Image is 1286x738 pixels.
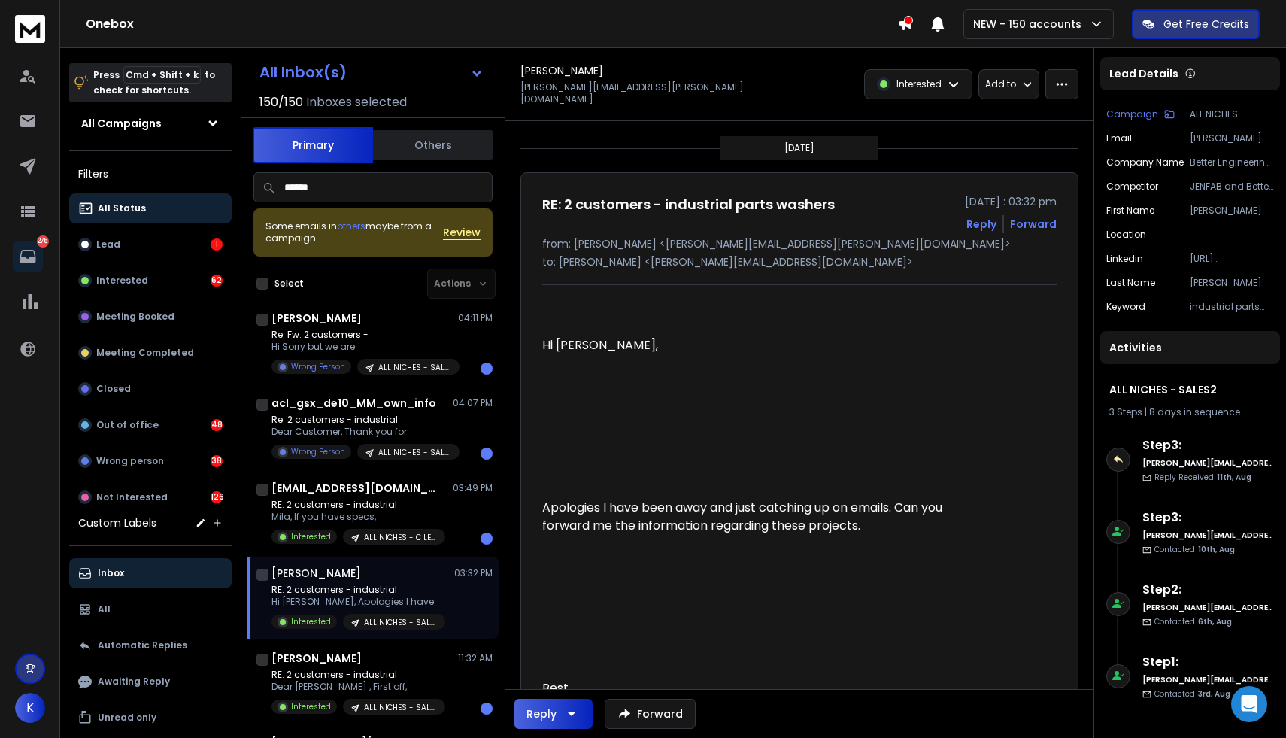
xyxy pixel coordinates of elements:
button: Meeting Completed [69,338,232,368]
h1: [PERSON_NAME] [271,651,362,666]
p: JENFAB and Better Engineering Manufacturing [1190,181,1274,193]
h1: [PERSON_NAME] [271,566,361,581]
p: RE: 2 customers - industrial [271,499,445,511]
p: Unread only [98,712,156,724]
p: 03:49 PM [453,482,493,494]
a: 275 [13,241,43,272]
p: to: [PERSON_NAME] <[PERSON_NAME][EMAIL_ADDRESS][DOMAIN_NAME]> [542,254,1057,269]
button: All Inbox(s) [247,57,496,87]
p: First Name [1106,205,1154,217]
p: industrial parts washers [1190,301,1274,313]
p: [PERSON_NAME] [1190,277,1274,289]
div: 38 [211,455,223,467]
div: Reply [526,706,557,721]
p: Mila, If you have specs, [271,511,445,523]
h6: [PERSON_NAME][EMAIL_ADDRESS][DOMAIN_NAME] [1142,457,1274,469]
div: Some emails in maybe from a campaign [265,220,443,244]
p: Meeting Completed [96,347,194,359]
span: 3 Steps [1109,405,1142,418]
button: Reply [514,699,593,729]
p: Not Interested [96,491,168,503]
button: Inbox [69,558,232,588]
p: NEW - 150 accounts [973,17,1087,32]
h6: [PERSON_NAME][EMAIL_ADDRESS][DOMAIN_NAME] [1142,674,1274,685]
p: Interested [896,78,942,90]
p: Wrong Person [291,446,345,457]
p: RE: 2 customers - industrial [271,584,445,596]
p: Interested [291,701,331,712]
p: Reply Received [1154,472,1251,483]
button: Review [443,225,481,240]
button: Lead1 [69,229,232,260]
button: Unread only [69,703,232,733]
p: Interested [291,531,331,542]
p: Contacted [1154,688,1230,700]
img: logo [15,15,45,43]
button: Interested62 [69,266,232,296]
p: Wrong Person [291,361,345,372]
p: ALL NICHES - SALES2 [1190,108,1274,120]
button: All Status [69,193,232,223]
button: Out of office48 [69,410,232,440]
p: All Status [98,202,146,214]
div: 1 [481,363,493,375]
p: [DATE] : 03:32 pm [965,194,1057,209]
p: Automatic Replies [98,639,187,651]
span: 3rd, Aug [1198,688,1230,700]
button: Others [373,129,493,162]
h1: acl_gsx_de10_MM_own_info [271,396,436,411]
p: RE: 2 customers - industrial [271,669,445,681]
p: ALL NICHES - SALES2 [364,617,436,628]
button: All Campaigns [69,108,232,138]
p: Press to check for shortcuts. [93,68,215,98]
p: [PERSON_NAME] [1190,205,1274,217]
button: K [15,693,45,723]
p: Keyword [1106,301,1145,313]
p: Contacted [1154,616,1232,627]
p: Apologies I have been away and just catching up on emails. Can you forward me the information reg... [542,499,981,535]
p: Dear Customer, Thank you for [271,426,452,438]
div: 1 [481,533,493,545]
p: 04:07 PM [453,397,493,409]
p: location [1106,229,1146,241]
p: Company Name [1106,156,1184,169]
p: ALL NICHES - SALES2 [378,447,450,458]
button: All [69,594,232,624]
h1: [EMAIL_ADDRESS][DOMAIN_NAME] [271,481,437,496]
p: ALL NICHES - SALES2 [378,362,450,373]
button: Forward [605,699,696,729]
p: [DATE] [784,142,814,154]
button: Reply [966,217,996,232]
button: Get Free Credits [1132,9,1260,39]
p: Last Name [1106,277,1155,289]
p: Meeting Booked [96,311,174,323]
div: 62 [211,275,223,287]
p: Campaign [1106,108,1158,120]
div: Forward [1010,217,1057,232]
p: Lead [96,238,120,251]
p: Re: 2 customers - industrial [271,414,452,426]
button: Meeting Booked [69,302,232,332]
div: 1 [481,448,493,460]
span: 11th, Aug [1217,472,1251,483]
h6: Step 3 : [1142,509,1274,527]
div: Activities [1100,331,1280,364]
h1: All Campaigns [81,116,162,131]
h6: [PERSON_NAME][EMAIL_ADDRESS][DOMAIN_NAME] [1142,530,1274,541]
p: [PERSON_NAME][EMAIL_ADDRESS][PERSON_NAME][DOMAIN_NAME] [1190,132,1274,144]
p: Dear [PERSON_NAME] , First off, [271,681,445,693]
div: 1 [211,238,223,251]
h1: [PERSON_NAME] [271,311,362,326]
p: [PERSON_NAME][EMAIL_ADDRESS][PERSON_NAME][DOMAIN_NAME] [520,81,795,105]
p: Out of office [96,419,159,431]
h6: Step 2 : [1142,581,1274,599]
p: Interested [291,616,331,627]
p: Contacted [1154,544,1235,555]
h1: ALL NICHES - SALES2 [1109,382,1271,397]
p: Hi [PERSON_NAME], Apologies I have [271,596,445,608]
p: Competitor [1106,181,1158,193]
h6: Step 3 : [1142,436,1274,454]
